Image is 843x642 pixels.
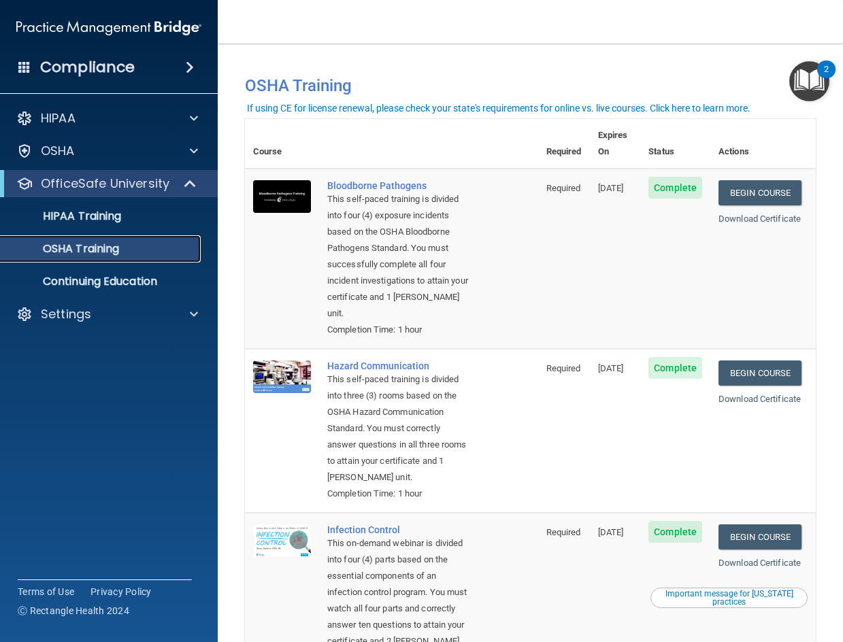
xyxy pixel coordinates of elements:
div: If using CE for license renewal, please check your state's requirements for online vs. live cours... [247,103,750,113]
a: Hazard Communication [327,360,470,371]
h4: Compliance [40,58,135,77]
a: Begin Course [718,180,801,205]
span: Complete [648,357,702,379]
img: PMB logo [16,14,201,41]
p: Settings [41,306,91,322]
iframe: Drift Widget Chat Controller [608,545,827,600]
a: OfficeSafe University [16,175,197,192]
div: Completion Time: 1 hour [327,486,470,502]
a: Settings [16,306,198,322]
p: OSHA Training [9,242,119,256]
span: [DATE] [598,183,624,193]
a: OSHA [16,143,198,159]
span: Ⓒ Rectangle Health 2024 [18,604,129,618]
th: Required [538,119,590,169]
p: OfficeSafe University [41,175,169,192]
button: Open Resource Center, 2 new notifications [789,61,829,101]
a: Terms of Use [18,585,74,598]
th: Expires On [590,119,641,169]
a: Begin Course [718,360,801,386]
span: [DATE] [598,527,624,537]
p: OSHA [41,143,75,159]
a: Privacy Policy [90,585,152,598]
a: Begin Course [718,524,801,550]
p: HIPAA [41,110,76,126]
button: If using CE for license renewal, please check your state's requirements for online vs. live cours... [245,101,753,115]
a: Download Certificate [718,394,801,404]
th: Status [640,119,710,169]
a: Bloodborne Pathogens [327,180,470,191]
a: Infection Control [327,524,470,535]
a: Download Certificate [718,214,801,224]
div: This self-paced training is divided into four (4) exposure incidents based on the OSHA Bloodborne... [327,191,470,322]
div: Important message for [US_STATE] practices [652,590,806,606]
div: Completion Time: 1 hour [327,322,470,338]
span: Required [546,363,581,373]
span: Required [546,527,581,537]
p: HIPAA Training [9,209,121,223]
span: Required [546,183,581,193]
th: Actions [710,119,816,169]
span: Complete [648,521,702,543]
a: HIPAA [16,110,198,126]
div: 2 [824,69,829,87]
span: [DATE] [598,363,624,373]
div: This self-paced training is divided into three (3) rooms based on the OSHA Hazard Communication S... [327,371,470,486]
p: Continuing Education [9,275,195,288]
span: Complete [648,177,702,199]
h4: OSHA Training [245,76,816,95]
th: Course [245,119,319,169]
